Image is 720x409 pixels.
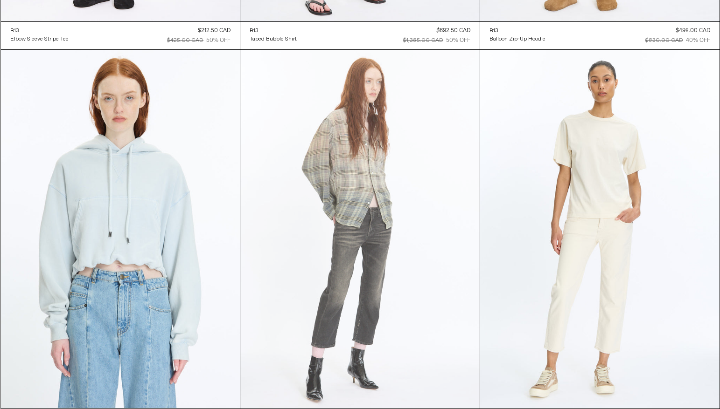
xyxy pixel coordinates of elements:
[250,27,259,35] div: R13
[10,35,69,43] a: Elbow Sleeve Stripe Tee
[489,27,545,35] a: R13
[446,36,470,45] div: 50% OFF
[686,36,710,45] div: 40% OFF
[403,36,443,45] div: $1,385.00 CAD
[676,27,710,35] div: $498.00 CAD
[10,27,69,35] a: R13
[480,50,720,408] img: R13 Boy Straight
[489,27,498,35] div: R13
[1,50,240,408] img: R13 Balloon Zip Up Hoodie
[489,35,545,43] a: Balloon Zip-Up Hoodie
[167,36,203,45] div: $425.00 CAD
[10,27,19,35] div: R13
[250,27,297,35] a: R13
[645,36,683,45] div: $830.00 CAD
[436,27,470,35] div: $692.50 CAD
[250,35,297,43] a: Taped Bubble Shirt
[198,27,231,35] div: $212.50 CAD
[240,50,480,408] img: R13 Relaxed Workshirt
[206,36,231,45] div: 50% OFF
